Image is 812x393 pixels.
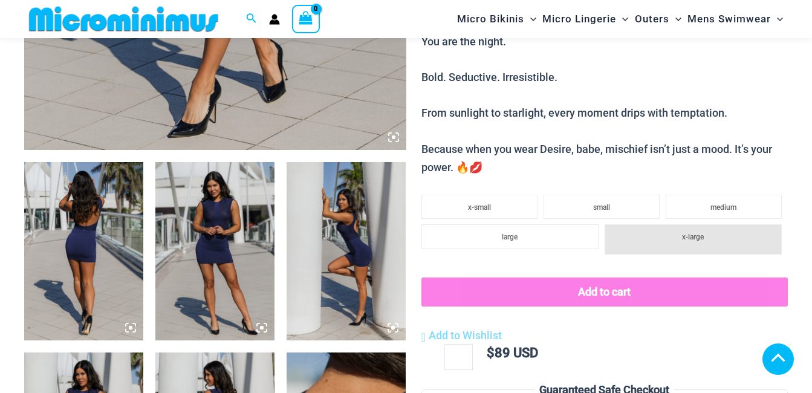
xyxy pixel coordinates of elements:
font: Micro Lingerie [542,13,616,25]
img: Desire Me Navy 5192 Dress [24,162,143,341]
span: Add to Wishlist [429,329,502,342]
span: large [502,233,518,241]
span: x-large [682,233,704,241]
li: large [421,224,599,248]
span: Menu Toggle [771,4,783,34]
span: small [593,203,610,212]
nav: Site Navigation [452,2,788,36]
li: small [544,195,660,219]
button: Add to cart [421,278,788,307]
a: View Shopping Cart, empty [292,5,320,33]
a: Mens SwimwearMenu ToggleMenu Toggle [684,4,786,34]
span: x-small [468,203,491,212]
li: x-large [605,224,782,255]
span: $ [487,345,495,360]
a: Micro BikinisMenu ToggleMenu Toggle [454,4,539,34]
a: Search icon link [246,11,257,27]
img: Desire Me Navy 5192 Dress [287,162,406,341]
a: Micro LingerieMenu ToggleMenu Toggle [539,4,631,34]
a: Account icon link [269,14,280,25]
span: Menu Toggle [616,4,628,34]
a: Add to Wishlist [421,326,502,345]
span: Menu Toggle [669,4,681,34]
li: x-small [421,195,538,219]
span: medium [710,203,736,212]
img: Desire Me Navy 5192 Dress [155,162,274,341]
li: medium [666,195,782,219]
bdi: 89 USD [487,345,538,360]
font: Outers [635,13,669,25]
img: MM SHOP LOGO FLAT [24,5,223,33]
span: Menu Toggle [524,4,536,34]
font: Mens Swimwear [687,13,771,25]
a: OutersMenu ToggleMenu Toggle [632,4,684,34]
font: Micro Bikinis [457,13,524,25]
input: Product quantity [444,344,473,369]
